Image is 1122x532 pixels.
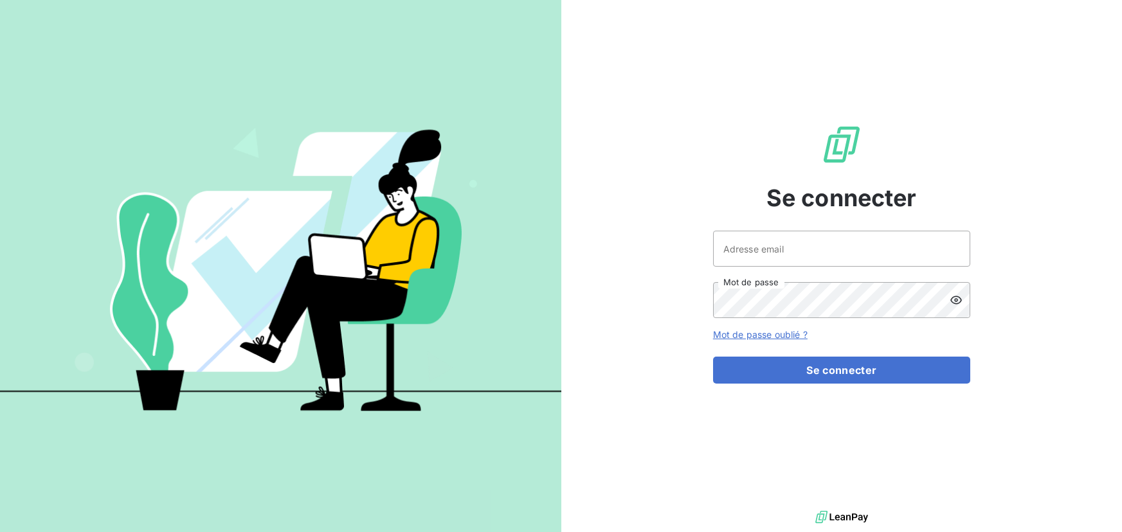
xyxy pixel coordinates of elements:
[766,181,917,215] span: Se connecter
[821,124,862,165] img: Logo LeanPay
[713,329,808,340] a: Mot de passe oublié ?
[713,231,970,267] input: placeholder
[815,508,868,527] img: logo
[713,357,970,384] button: Se connecter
